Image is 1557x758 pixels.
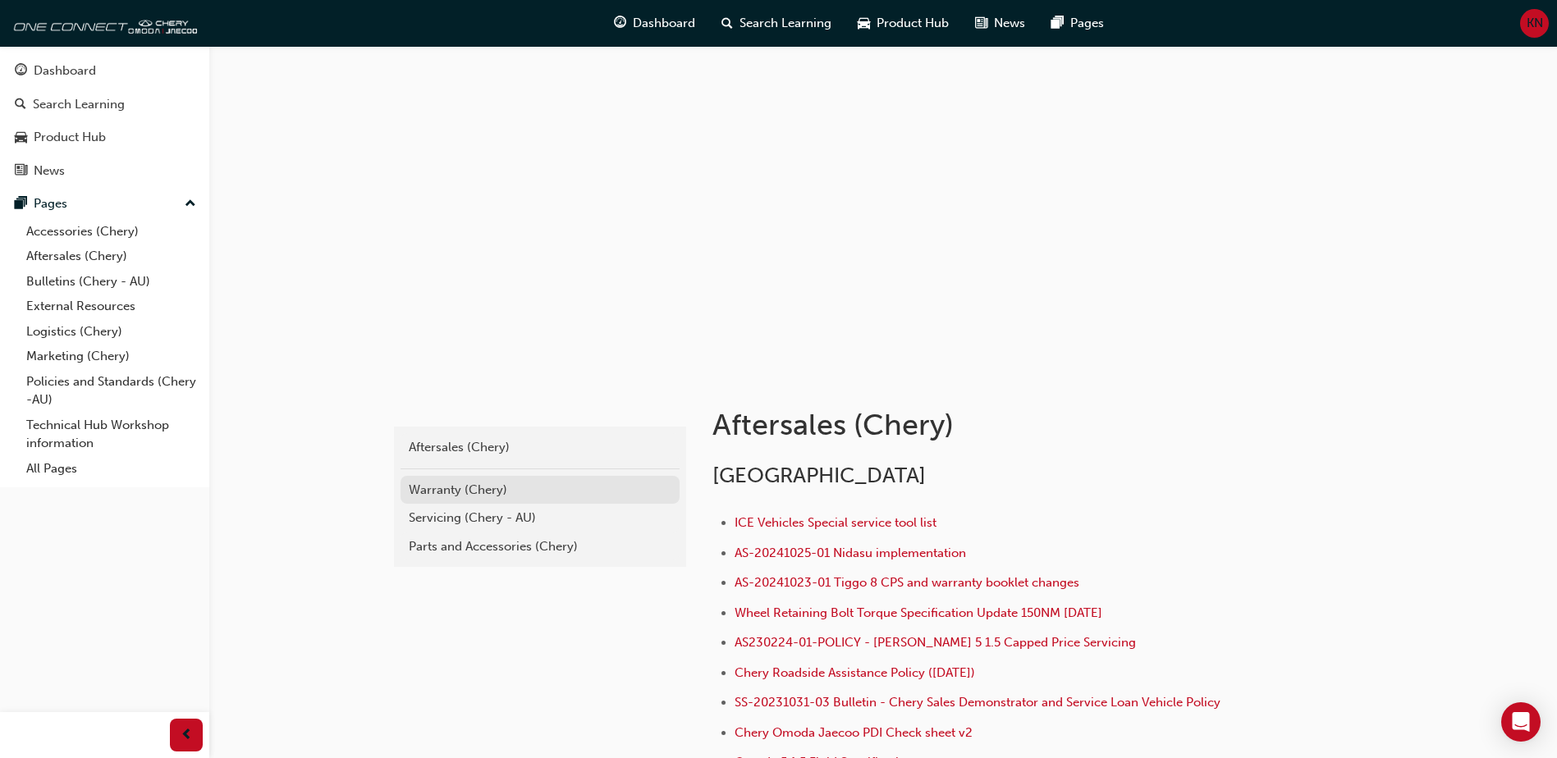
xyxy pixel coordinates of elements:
div: News [34,162,65,180]
span: search-icon [15,98,26,112]
a: Logistics (Chery) [20,319,203,345]
div: Pages [34,194,67,213]
a: All Pages [20,456,203,482]
span: guage-icon [15,64,27,79]
a: ICE Vehicles Special service tool list [735,515,936,530]
span: search-icon [721,13,733,34]
button: DashboardSearch LearningProduct HubNews [7,53,203,189]
span: News [994,14,1025,33]
div: Search Learning [33,95,125,114]
span: [GEOGRAPHIC_DATA] [712,463,926,488]
a: AS-20241025-01 Nidasu implementation [735,546,966,560]
div: Open Intercom Messenger [1501,702,1541,742]
a: Marketing (Chery) [20,344,203,369]
a: pages-iconPages [1038,7,1117,40]
span: car-icon [858,13,870,34]
a: Aftersales (Chery) [20,244,203,269]
span: Product Hub [877,14,949,33]
div: Warranty (Chery) [409,481,671,500]
span: KN [1527,14,1543,33]
a: Chery Omoda Jaecoo PDI Check sheet v2 [735,725,973,740]
span: car-icon [15,130,27,145]
span: up-icon [185,194,196,215]
div: Aftersales (Chery) [409,438,671,457]
h1: Aftersales (Chery) [712,407,1251,443]
span: pages-icon [1051,13,1064,34]
a: Policies and Standards (Chery -AU) [20,369,203,413]
a: car-iconProduct Hub [845,7,962,40]
a: Wheel Retaining Bolt Torque Specification Update 150NM [DATE] [735,605,1102,620]
span: news-icon [15,164,27,179]
a: AS230224-01-POLICY - [PERSON_NAME] 5 1.5 Capped Price Servicing [735,635,1136,650]
span: news-icon [975,13,987,34]
span: pages-icon [15,197,27,212]
a: Search Learning [7,89,203,120]
button: Pages [7,189,203,219]
div: Product Hub [34,128,106,147]
a: Servicing (Chery - AU) [401,504,680,532]
button: KN [1520,9,1549,38]
a: External Resources [20,294,203,319]
a: AS-20241023-01 Tiggo 8 CPS and warranty booklet changes [735,575,1079,590]
a: Parts and Accessories (Chery) [401,532,680,561]
a: Aftersales (Chery) [401,433,680,462]
span: Dashboard [633,14,695,33]
div: Dashboard [34,62,96,80]
a: Accessories (Chery) [20,219,203,244]
a: guage-iconDashboard [601,7,708,40]
a: search-iconSearch Learning [708,7,845,40]
a: Dashboard [7,56,203,86]
a: news-iconNews [962,7,1038,40]
a: Chery Roadside Assistance Policy ([DATE]) [735,665,975,680]
div: Parts and Accessories (Chery) [409,537,671,556]
div: Servicing (Chery - AU) [409,509,671,527]
a: Bulletins (Chery - AU) [20,269,203,295]
a: SS-20231031-03 Bulletin - Chery Sales Demonstrator and Service Loan Vehicle Policy [735,695,1220,710]
a: News [7,156,203,186]
a: Technical Hub Workshop information [20,413,203,456]
img: oneconnect [8,7,197,39]
a: Product Hub [7,122,203,153]
span: Pages [1070,14,1104,33]
span: Search Learning [740,14,831,33]
a: Warranty (Chery) [401,476,680,505]
span: guage-icon [614,13,626,34]
span: prev-icon [181,725,193,746]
